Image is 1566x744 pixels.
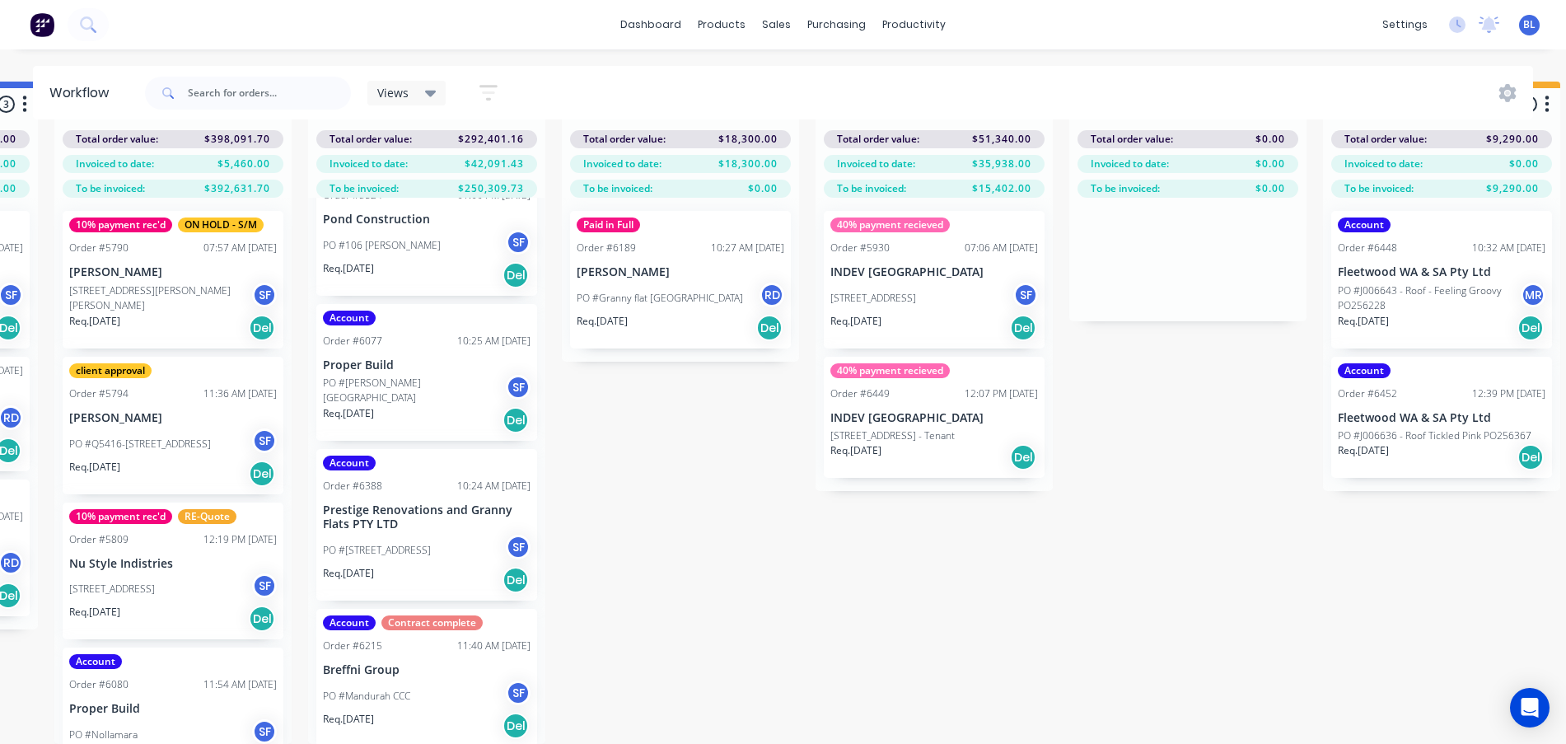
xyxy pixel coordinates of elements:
[69,283,252,313] p: [STREET_ADDRESS][PERSON_NAME][PERSON_NAME]
[1338,411,1545,425] p: Fleetwood WA & SA Pty Ltd
[830,291,916,306] p: [STREET_ADDRESS]
[503,567,529,593] div: Del
[330,157,408,171] span: Invoiced to date:
[69,386,129,401] div: Order #5794
[506,535,531,559] div: SF
[1091,157,1169,171] span: Invoiced to date:
[178,509,236,524] div: RE-Quote
[1486,132,1539,147] span: $9,290.00
[1338,443,1389,458] p: Req. [DATE]
[252,428,277,453] div: SF
[1091,132,1173,147] span: Total order value:
[1344,157,1423,171] span: Invoiced to date:
[1255,181,1285,196] span: $0.00
[30,12,54,37] img: Factory
[830,314,881,329] p: Req. [DATE]
[711,241,784,255] div: 10:27 AM [DATE]
[837,181,906,196] span: To be invoiced:
[323,663,531,677] p: Breffni Group
[830,386,890,401] div: Order #6449
[203,386,277,401] div: 11:36 AM [DATE]
[323,358,531,372] p: Proper Build
[972,181,1031,196] span: $15,402.00
[323,213,531,227] p: Pond Construction
[1255,132,1285,147] span: $0.00
[69,460,120,475] p: Req. [DATE]
[203,241,277,255] div: 07:57 AM [DATE]
[830,363,950,378] div: 40% payment recieved
[1521,283,1545,307] div: MR
[188,77,351,110] input: Search for orders...
[203,532,277,547] div: 12:19 PM [DATE]
[1486,181,1539,196] span: $9,290.00
[323,334,382,349] div: Order #6077
[837,132,919,147] span: Total order value:
[690,12,754,37] div: products
[1331,357,1552,478] div: AccountOrder #645212:39 PM [DATE]Fleetwood WA & SA Pty LtdPO #J006636 - Roof Tickled Pink PO25636...
[754,12,799,37] div: sales
[178,218,264,232] div: ON HOLD - S/M
[323,566,374,581] p: Req. [DATE]
[583,181,652,196] span: To be invoiced:
[323,376,506,405] p: PO #[PERSON_NAME][GEOGRAPHIC_DATA]
[830,265,1038,279] p: INDEV [GEOGRAPHIC_DATA]
[323,639,382,653] div: Order #6215
[1472,241,1545,255] div: 10:32 AM [DATE]
[1331,211,1552,349] div: AccountOrder #644810:32 AM [DATE]Fleetwood WA & SA Pty LtdPO #J006643 - Roof - Feeling Groovy PO2...
[570,211,791,349] div: Paid in FullOrder #618910:27 AM [DATE][PERSON_NAME]PO #Granny flat [GEOGRAPHIC_DATA]RDReq.[DATE]Del
[457,334,531,349] div: 10:25 AM [DATE]
[69,605,120,620] p: Req. [DATE]
[63,211,283,349] div: 10% payment rec'dON HOLD - S/MOrder #579007:57 AM [DATE][PERSON_NAME][STREET_ADDRESS][PERSON_NAME...
[1338,218,1391,232] div: Account
[323,503,531,531] p: Prestige Renovations and Granny Flats PTY LTD
[1338,386,1397,401] div: Order #6452
[718,132,778,147] span: $18,300.00
[830,428,955,443] p: [STREET_ADDRESS] - Tenant
[1517,315,1544,341] div: Del
[577,291,743,306] p: PO #Granny flat [GEOGRAPHIC_DATA]
[1255,157,1285,171] span: $0.00
[503,262,529,288] div: Del
[1509,157,1539,171] span: $0.00
[506,375,531,400] div: SF
[76,181,145,196] span: To be invoiced:
[1010,315,1036,341] div: Del
[69,411,277,425] p: [PERSON_NAME]
[824,211,1045,349] div: 40% payment recievedOrder #593007:06 AM [DATE]INDEV [GEOGRAPHIC_DATA][STREET_ADDRESS]SFReq.[DATE]Del
[203,677,277,692] div: 11:54 AM [DATE]
[204,132,270,147] span: $398,091.70
[252,719,277,744] div: SF
[830,241,890,255] div: Order #5930
[323,543,431,558] p: PO #[STREET_ADDRESS]
[577,265,784,279] p: [PERSON_NAME]
[381,615,483,630] div: Contract complete
[69,314,120,329] p: Req. [DATE]
[503,713,529,739] div: Del
[506,230,531,255] div: SF
[323,479,382,494] div: Order #6388
[577,314,628,329] p: Req. [DATE]
[1010,444,1036,470] div: Del
[69,702,277,716] p: Proper Build
[1338,283,1521,313] p: PO #J006643 - Roof - Feeling Groovy PO256228
[1338,314,1389,329] p: Req. [DATE]
[1517,444,1544,470] div: Del
[249,606,275,632] div: Del
[69,677,129,692] div: Order #6080
[249,315,275,341] div: Del
[323,456,376,470] div: Account
[69,654,122,669] div: Account
[76,132,158,147] span: Total order value:
[69,265,277,279] p: [PERSON_NAME]
[577,218,640,232] div: Paid in Full
[1523,17,1536,32] span: BL
[330,181,399,196] span: To be invoiced:
[323,238,441,253] p: PO #106 [PERSON_NAME]
[837,157,915,171] span: Invoiced to date:
[1472,386,1545,401] div: 12:39 PM [DATE]
[316,304,537,442] div: AccountOrder #607710:25 AM [DATE]Proper BuildPO #[PERSON_NAME][GEOGRAPHIC_DATA]SFReq.[DATE]Del
[1510,688,1550,728] div: Open Intercom Messenger
[503,407,529,433] div: Del
[69,437,211,452] p: PO #Q5416-[STREET_ADDRESS]
[316,449,537,601] div: AccountOrder #638810:24 AM [DATE]Prestige Renovations and Granny Flats PTY LTDPO #[STREET_ADDRESS...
